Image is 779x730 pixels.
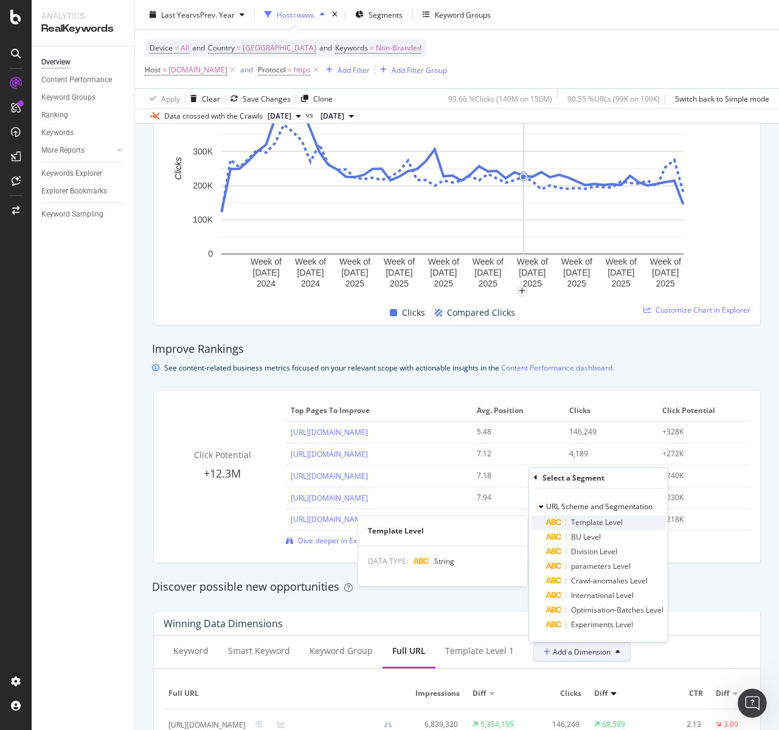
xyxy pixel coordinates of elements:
[345,279,364,288] text: 2025
[41,91,126,104] a: Keyword Groups
[434,556,454,566] span: String
[569,426,644,437] div: 146,249
[477,514,552,525] div: 8.11
[161,9,193,19] span: Last Year
[477,470,552,481] div: 7.18
[724,719,738,730] div: 3.09
[321,63,370,77] button: Add Filter
[294,61,311,78] span: https
[41,74,126,86] a: Content Performance
[392,64,447,75] div: Add Filter Group
[41,74,112,86] div: Content Performance
[164,617,283,630] div: Winning Data Dimensions
[320,111,344,122] span: 2024 Sep. 21st
[251,257,282,266] text: Week of
[412,719,458,730] div: 6,839,320
[164,77,741,291] svg: A chart.
[392,645,426,657] div: Full URL
[202,93,220,103] div: Clear
[291,514,368,524] a: [URL][DOMAIN_NAME]
[571,575,648,586] span: Crawl-anomalies Level
[164,361,614,374] div: See content-related business metrics focused on your relevant scope with actionable insights in the
[662,426,737,437] div: +328K
[291,493,368,503] a: [URL][DOMAIN_NAME]
[519,268,545,277] text: [DATE]
[738,689,767,718] iframe: Intercom live chat
[152,361,762,374] div: info banner
[480,719,514,730] div: 5,354,195
[41,56,71,69] div: Overview
[402,305,425,320] span: Clicks
[435,9,491,19] div: Keyword Groups
[369,9,403,19] span: Segments
[237,43,241,53] span: =
[606,257,637,266] text: Week of
[474,268,501,277] text: [DATE]
[418,5,496,24] button: Keyword Groups
[268,111,291,122] span: 2025 Oct. 4th
[477,426,552,437] div: 5.48
[517,257,548,266] text: Week of
[571,561,631,571] span: parameters Level
[319,43,332,53] span: and
[296,89,333,108] button: Clone
[152,579,762,595] div: Discover possible new opportunities
[298,535,378,546] span: Dive deeper in Explorer
[306,109,316,120] span: vs
[297,268,324,277] text: [DATE]
[716,688,729,699] span: Diff
[655,719,701,730] div: 2.13
[370,43,374,53] span: =
[652,268,679,277] text: [DATE]
[173,645,209,657] div: Keyword
[501,361,614,374] a: Content Performance dashboard.
[339,257,370,266] text: Week of
[175,43,179,53] span: =
[358,526,527,536] div: Template Level
[655,688,703,699] span: CTR
[384,257,415,266] text: Week of
[41,208,103,221] div: Keyword Sampling
[145,64,161,75] span: Host
[445,645,514,657] div: Template Level 1
[533,719,580,730] div: 146,249
[277,9,315,19] div: Host=www.
[533,688,581,699] span: Clicks
[313,93,333,103] div: Clone
[412,688,460,699] span: Impressions
[150,43,173,53] span: Device
[291,405,464,416] span: Top pages to improve
[447,305,515,320] span: Compared Clicks
[145,89,180,108] button: Apply
[567,279,586,288] text: 2025
[204,466,241,481] span: +12.3M
[569,405,649,416] span: Clicks
[662,514,737,525] div: +218K
[208,43,235,53] span: Country
[240,64,253,75] button: and
[162,64,167,75] span: =
[243,40,316,57] span: [GEOGRAPHIC_DATA]
[376,40,421,57] span: Non-Branded
[295,257,326,266] text: Week of
[41,127,74,139] div: Keywords
[310,645,373,657] div: Keyword Group
[41,185,107,198] div: Explorer Bookmarks
[41,109,68,122] div: Ranking
[477,448,552,459] div: 7.12
[193,181,213,190] text: 200K
[181,40,189,57] span: All
[546,501,653,512] span: URL Scheme and Segmentation
[194,449,251,461] span: Click Potential
[518,287,527,296] div: plus
[523,279,542,288] text: 2025
[228,645,290,657] div: Smart Keyword
[161,93,180,103] div: Apply
[301,279,320,288] text: 2024
[41,22,125,36] div: RealKeywords
[291,471,368,481] a: [URL][DOMAIN_NAME]
[168,688,399,699] span: Full URL
[571,605,663,615] span: Optimisation-Batches Level
[226,89,291,108] button: Save Changes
